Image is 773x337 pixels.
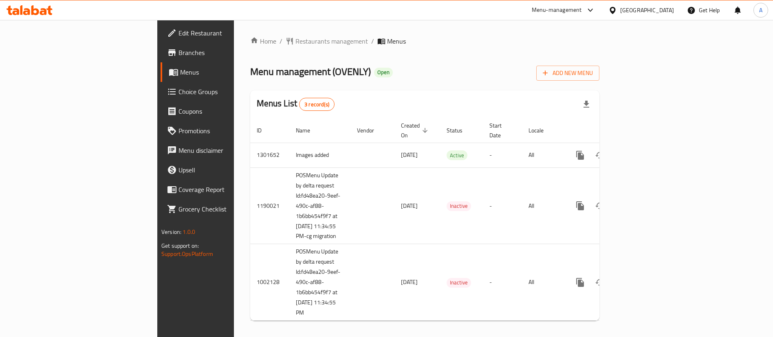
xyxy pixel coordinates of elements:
a: Choice Groups [161,82,286,101]
td: All [522,167,564,244]
span: ID [257,126,272,135]
button: Change Status [590,145,610,165]
span: Coupons [178,106,280,116]
div: Export file [577,95,596,114]
button: Change Status [590,273,610,292]
table: enhanced table [250,118,655,321]
span: Inactive [447,201,471,211]
span: Grocery Checklist [178,204,280,214]
span: A [759,6,762,15]
td: POSMenu Update by delta request Id:fd48ea20-9eef-490c-af88-1b6bb454f9f7 at [DATE] 11:34:55 PM [289,244,350,321]
span: Choice Groups [178,87,280,97]
span: [DATE] [401,200,418,211]
h2: Menus List [257,97,335,111]
span: Start Date [489,121,512,140]
div: Menu-management [532,5,582,15]
span: Name [296,126,321,135]
button: more [570,273,590,292]
nav: breadcrumb [250,36,599,46]
td: All [522,143,564,167]
span: Promotions [178,126,280,136]
span: Active [447,151,467,160]
span: Get support on: [161,240,199,251]
span: Branches [178,48,280,57]
td: POSMenu Update by delta request Id:fd48ea20-9eef-490c-af88-1b6bb454f9f7 at [DATE] 11:34:55 PM-cg ... [289,167,350,244]
span: Add New Menu [543,68,593,78]
span: Created On [401,121,430,140]
div: Open [374,68,393,77]
a: Upsell [161,160,286,180]
a: Edit Restaurant [161,23,286,43]
span: Vendor [357,126,385,135]
span: 1.0.0 [183,227,195,237]
a: Support.OpsPlatform [161,249,213,259]
td: - [483,244,522,321]
a: Restaurants management [286,36,368,46]
th: Actions [564,118,655,143]
span: Edit Restaurant [178,28,280,38]
button: Change Status [590,196,610,216]
a: Menu disclaimer [161,141,286,160]
a: Coupons [161,101,286,121]
a: Grocery Checklist [161,199,286,219]
button: more [570,145,590,165]
span: 3 record(s) [300,101,334,108]
span: Menu management ( OVENLY ) [250,62,371,81]
button: more [570,196,590,216]
span: Inactive [447,278,471,287]
div: Active [447,150,467,160]
a: Coverage Report [161,180,286,199]
span: Coverage Report [178,185,280,194]
span: Open [374,69,393,76]
span: Upsell [178,165,280,175]
a: Menus [161,62,286,82]
td: All [522,244,564,321]
span: Status [447,126,473,135]
div: Total records count [299,98,335,111]
td: - [483,167,522,244]
li: / [371,36,374,46]
td: - [483,143,522,167]
span: Menus [387,36,406,46]
span: Menus [180,67,280,77]
span: Locale [529,126,554,135]
span: Version: [161,227,181,237]
a: Promotions [161,121,286,141]
span: Menu disclaimer [178,145,280,155]
a: Branches [161,43,286,62]
span: [DATE] [401,150,418,160]
td: Images added [289,143,350,167]
span: Restaurants management [295,36,368,46]
span: [DATE] [401,277,418,287]
div: [GEOGRAPHIC_DATA] [620,6,674,15]
div: Inactive [447,278,471,288]
button: Add New Menu [536,66,599,81]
